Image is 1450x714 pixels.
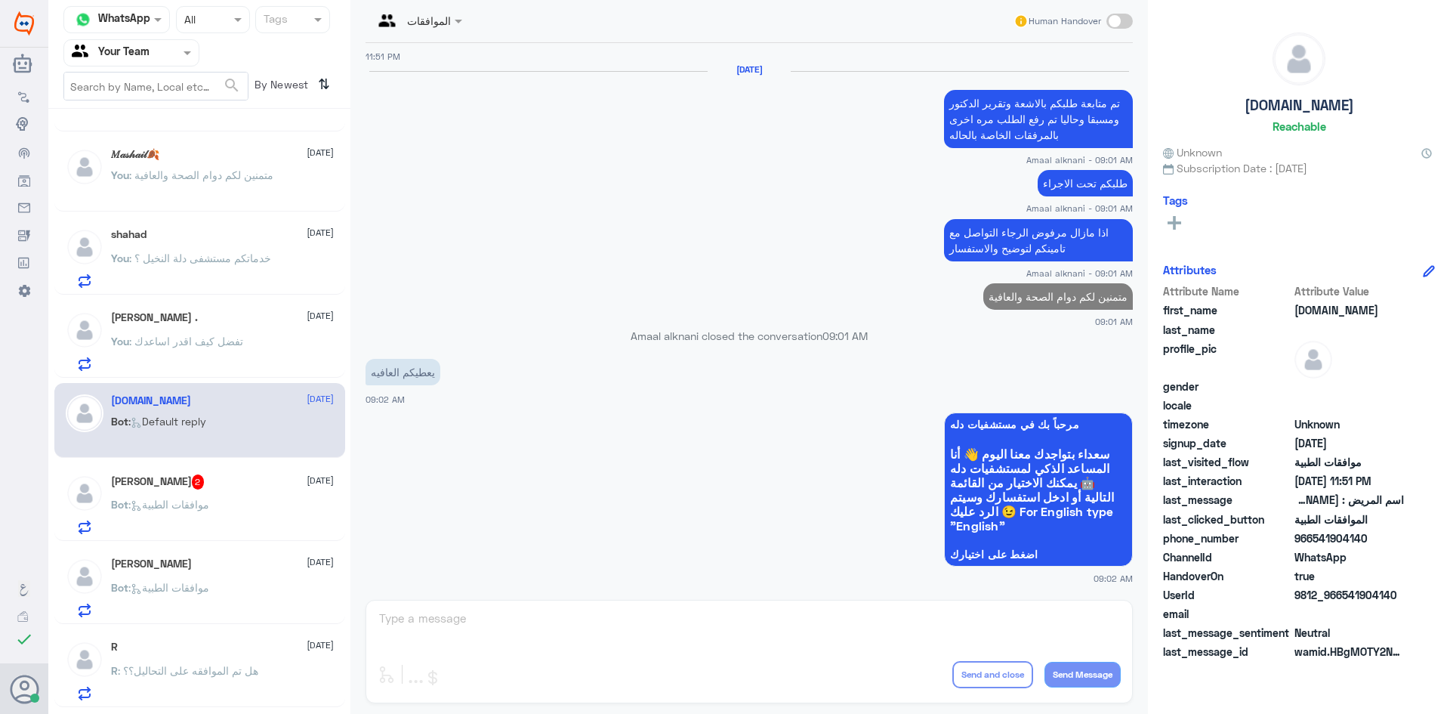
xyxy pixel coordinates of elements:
span: null [1294,606,1404,622]
span: 0 [1294,625,1404,641]
button: Send and close [952,661,1033,688]
span: HandoverOn [1163,568,1291,584]
span: : تفضل كيف اقدر اساعدك [129,335,243,348]
span: null [1294,379,1404,394]
span: Subscription Date : [DATE] [1163,160,1435,176]
span: Bot [111,581,128,594]
span: Amaal alknani - 09:01 AM [1026,202,1133,215]
span: 2 [192,474,205,490]
input: Search by Name, Local etc… [64,73,248,100]
img: Widebot Logo [14,11,34,36]
span: Bot [111,415,128,428]
h5: خالد شولان [111,474,205,490]
img: yourTeam.svg [72,42,94,64]
span: [DATE] [307,309,334,323]
span: Unknown [1163,144,1222,160]
span: الموافقات الطبية [1294,512,1404,527]
span: UserId [1163,587,1291,603]
h5: R [111,641,118,654]
p: 7/10/2025, 9:01 AM [983,283,1133,310]
img: defaultAdmin.png [1294,341,1332,379]
span: : متمنين لكم دوام الصحة والعافية [129,168,273,181]
span: 09:01 AM [822,329,868,342]
span: 9812_966541904140 [1294,587,1404,603]
span: Unknown [1294,416,1404,432]
span: Amaal alknani - 09:01 AM [1026,267,1133,280]
h6: Attributes [1163,263,1217,277]
button: search [223,73,241,98]
span: email [1163,606,1291,622]
span: Human Handover [1029,14,1101,28]
span: 2025-10-06T20:49:32.526Z [1294,435,1404,451]
span: 966541904140 [1294,530,1404,546]
span: موافقات الطبية [1294,454,1404,470]
h5: Sarah.Sh [111,394,191,407]
span: 09:01 AM [1095,315,1133,328]
span: last_message_id [1163,644,1291,660]
h5: [DOMAIN_NAME] [1245,97,1354,114]
span: locale [1163,397,1291,413]
span: search [223,76,241,94]
img: defaultAdmin.png [66,228,103,266]
span: last_name [1163,322,1291,338]
h6: Tags [1163,193,1188,207]
span: wamid.HBgMOTY2NTQxOTA0MTQwFQIAEhgUM0FBNTNBRTVDMjAxMDk3MjFBMkIA [1294,644,1404,660]
span: [DATE] [307,638,334,652]
span: profile_pic [1163,341,1291,376]
h5: محمد العتيبي . [111,311,198,324]
img: whatsapp.png [72,8,94,31]
h5: shahad [111,228,147,241]
span: [DATE] [307,555,334,569]
span: last_clicked_button [1163,512,1291,527]
span: phone_number [1163,530,1291,546]
span: Attribute Value [1294,283,1404,299]
span: : Default reply [128,415,206,428]
span: You [111,168,129,181]
span: [DATE] [307,392,334,406]
span: Bot [111,498,128,511]
span: Sarah.Sh [1294,302,1404,318]
span: [DATE] [307,146,334,159]
img: defaultAdmin.png [66,558,103,595]
span: last_visited_flow [1163,454,1291,470]
p: 7/10/2025, 9:01 AM [1038,170,1133,196]
span: You [111,335,129,348]
span: 2025-10-06T20:51:54.855Z [1294,473,1404,489]
span: signup_date [1163,435,1291,451]
span: 11:51 PM [366,51,400,61]
span: مرحباً بك في مستشفيات دله [950,419,1127,431]
button: Send Message [1044,662,1121,688]
span: last_message_sentiment [1163,625,1291,641]
span: 2 [1294,549,1404,565]
span: اضغط على اختيارك [950,549,1127,561]
span: : موافقات الطبية [128,498,209,511]
span: last_message [1163,492,1291,508]
span: : موافقات الطبية [128,581,209,594]
span: first_name [1163,302,1291,318]
img: defaultAdmin.png [1273,33,1325,85]
span: You [111,252,129,264]
span: ChannelId [1163,549,1291,565]
span: 09:02 AM [366,394,405,404]
div: Tags [261,11,288,30]
img: defaultAdmin.png [66,311,103,349]
span: 09:02 AM [1094,572,1133,585]
img: defaultAdmin.png [66,148,103,186]
span: gender [1163,379,1291,394]
p: Amaal alknani closed the conversation [366,328,1133,344]
span: R [111,664,118,677]
p: 7/10/2025, 9:01 AM [944,90,1133,148]
span: سعداء بتواجدك معنا اليوم 👋 أنا المساعد الذكي لمستشفيات دله 🤖 يمكنك الاختيار من القائمة التالية أو... [950,447,1127,533]
p: 7/10/2025, 9:01 AM [944,219,1133,261]
h5: 𝑀𝒶𝓈𝒽𝒶𝒾𝓁🍂 [111,148,159,161]
span: Amaal alknani - 09:01 AM [1026,153,1133,166]
span: اسم المريض : ساره صلام رقم الهوية: ١١٠٢٥١٦٣٠٧ رقم الجوال: ٠٥٤١٩٠٤١٤٠ المطلوب: تم رفض التامين العل... [1294,492,1404,508]
h6: Reachable [1273,119,1326,133]
i: ⇅ [318,72,330,97]
img: defaultAdmin.png [66,641,103,678]
h6: [DATE] [708,64,791,75]
span: timezone [1163,416,1291,432]
span: Attribute Name [1163,283,1291,299]
h5: Amani Abdullh [111,558,192,570]
span: true [1294,568,1404,584]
